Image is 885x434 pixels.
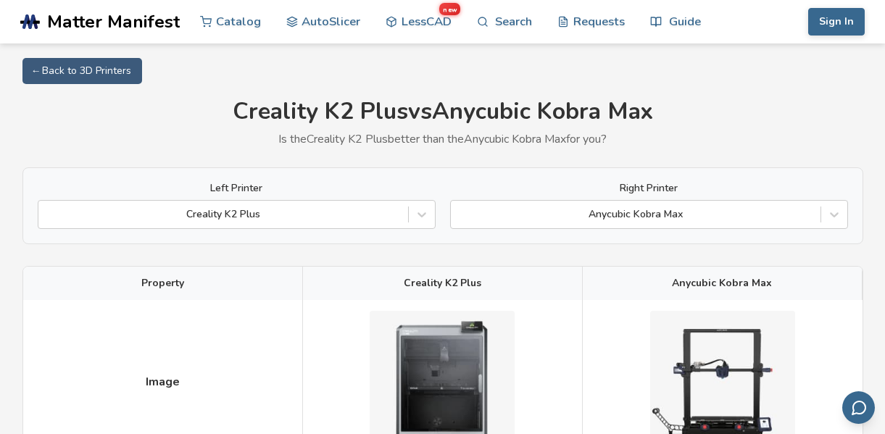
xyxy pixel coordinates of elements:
[46,209,49,220] input: Creality K2 Plus
[842,391,875,424] button: Send feedback via email
[439,3,460,15] span: new
[404,277,481,289] span: Creality K2 Plus
[47,12,180,32] span: Matter Manifest
[458,209,461,220] input: Anycubic Kobra Max
[38,183,436,194] label: Left Printer
[808,8,865,36] button: Sign In
[146,375,180,388] span: Image
[22,58,142,84] a: ← Back to 3D Printers
[450,183,848,194] label: Right Printer
[22,133,863,146] p: Is the Creality K2 Plus better than the Anycubic Kobra Max for you?
[141,277,184,289] span: Property
[672,277,772,289] span: Anycubic Kobra Max
[22,99,863,125] h1: Creality K2 Plus vs Anycubic Kobra Max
